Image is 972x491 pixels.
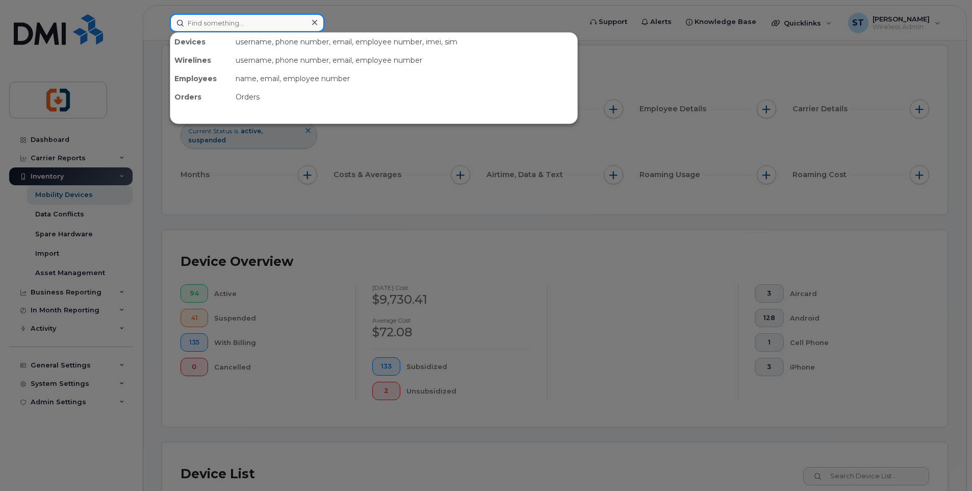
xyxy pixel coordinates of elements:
[232,88,577,106] div: Orders
[232,33,577,51] div: username, phone number, email, employee number, imei, sim
[170,51,232,69] div: Wirelines
[170,14,324,32] input: Find something...
[170,33,232,51] div: Devices
[170,88,232,106] div: Orders
[170,69,232,88] div: Employees
[232,51,577,69] div: username, phone number, email, employee number
[232,69,577,88] div: name, email, employee number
